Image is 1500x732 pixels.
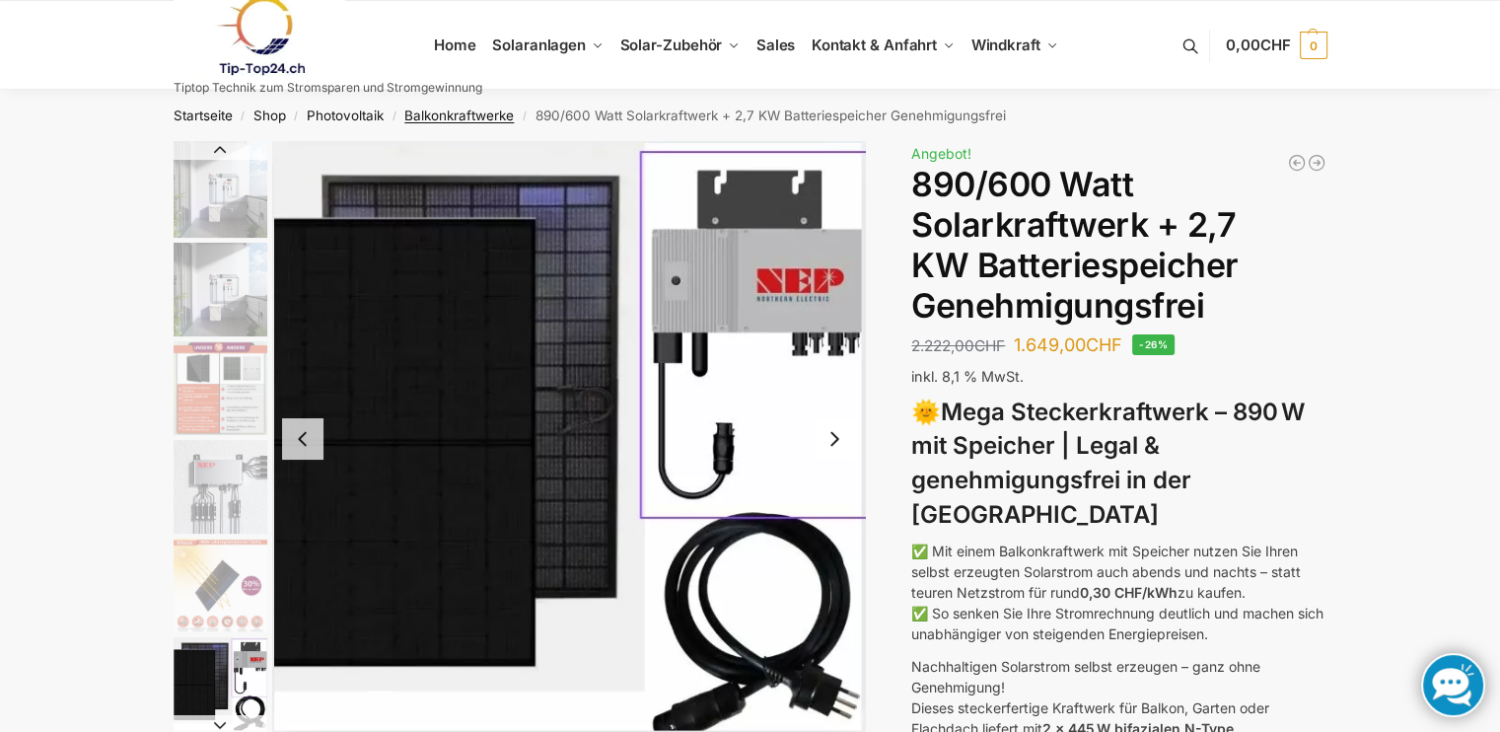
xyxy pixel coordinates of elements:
h1: 890/600 Watt Solarkraftwerk + 2,7 KW Batteriespeicher Genehmigungsfrei [911,165,1326,326]
span: Angebot! [911,145,971,162]
a: Photovoltaik [307,108,384,123]
a: Balkonkraftwerk 600/810 Watt Fullblack [1287,153,1307,173]
nav: Breadcrumb [138,90,1362,141]
span: 0 [1300,32,1327,59]
span: Windkraft [971,36,1040,54]
a: Balkonkraftwerk 890 Watt Solarmodulleistung mit 2kW/h Zendure Speicher [1307,153,1326,173]
a: Solaranlagen [484,1,611,90]
span: CHF [1260,36,1291,54]
p: Tiptop Technik zum Stromsparen und Stromgewinnung [174,82,482,94]
img: Bificial 30 % mehr Leistung [174,539,267,632]
img: Bificial im Vergleich zu billig Modulen [174,341,267,435]
li: 4 / 12 [169,437,267,536]
a: Kontakt & Anfahrt [803,1,963,90]
h3: 🌞 [911,396,1326,533]
strong: 0,30 CHF/kWh [1080,584,1178,601]
span: Sales [756,36,796,54]
span: Solar-Zubehör [620,36,723,54]
img: BDS1000 [174,440,267,534]
img: Balkonkraftwerk 860 [174,637,267,731]
li: 2 / 12 [169,240,267,338]
a: Sales [748,1,803,90]
span: Kontakt & Anfahrt [812,36,937,54]
a: Balkonkraftwerke [404,108,514,123]
img: Balkonkraftwerk mit 2,7kw Speicher [174,141,267,238]
a: Startseite [174,108,233,123]
a: Solar-Zubehör [611,1,748,90]
span: / [233,109,253,124]
button: Previous slide [174,140,267,160]
span: CHF [1086,334,1122,355]
button: Next slide [814,418,855,460]
span: -26% [1132,334,1175,355]
bdi: 1.649,00 [1014,334,1122,355]
p: ✅ Mit einem Balkonkraftwerk mit Speicher nutzen Sie Ihren selbst erzeugten Solarstrom auch abends... [911,541,1326,644]
span: inkl. 8,1 % MwSt. [911,368,1024,385]
a: Shop [253,108,286,123]
img: Balkonkraftwerk mit 2,7kw Speicher [174,243,267,336]
span: Solaranlagen [492,36,586,54]
bdi: 2.222,00 [911,336,1005,355]
span: 0,00 [1226,36,1290,54]
li: 3 / 12 [169,338,267,437]
li: 1 / 12 [169,141,267,240]
li: 5 / 12 [169,536,267,634]
a: Windkraft [963,1,1066,90]
a: 0,00CHF 0 [1226,16,1326,75]
span: / [384,109,404,124]
span: / [286,109,307,124]
button: Previous slide [282,418,323,460]
strong: Mega Steckerkraftwerk – 890 W mit Speicher | Legal & genehmigungsfrei in der [GEOGRAPHIC_DATA] [911,398,1305,529]
span: CHF [974,336,1005,355]
span: / [514,109,535,124]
